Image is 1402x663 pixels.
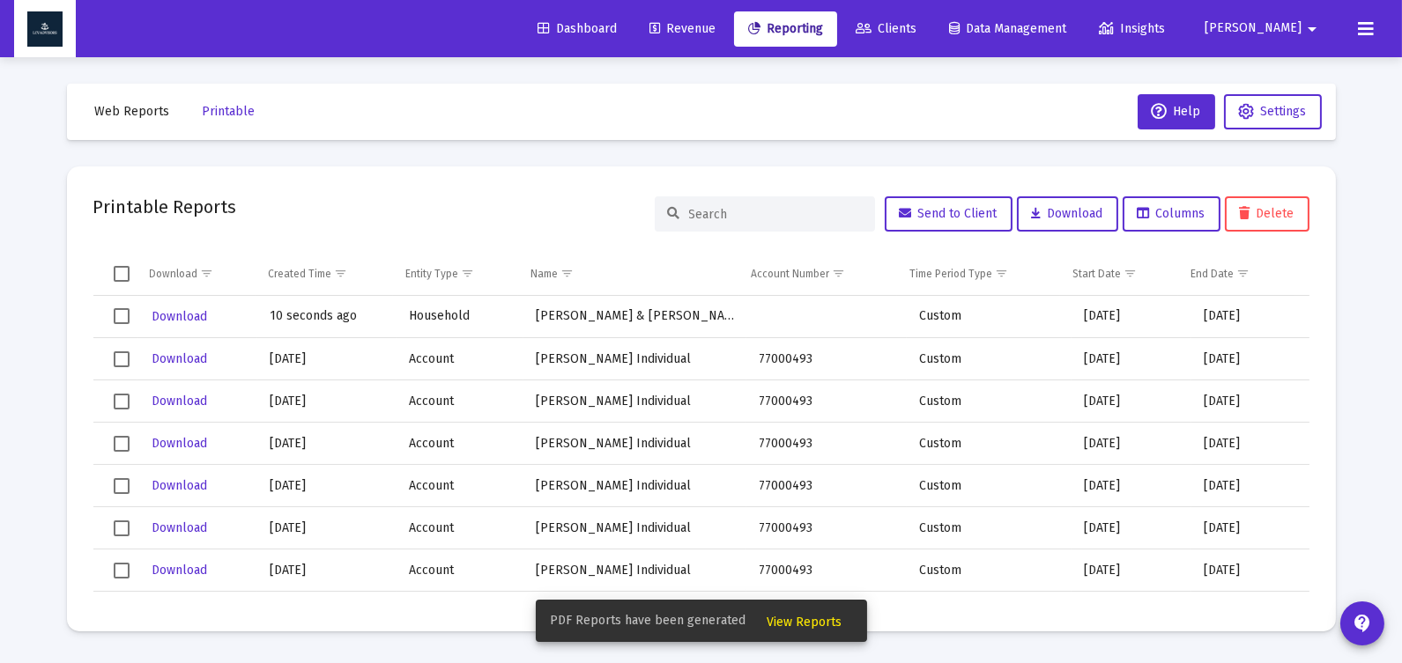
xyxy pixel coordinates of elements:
td: [DATE] [257,338,397,380]
td: Custom [907,296,1072,338]
button: Download [150,346,209,372]
div: Select row [114,308,130,324]
td: [DATE] [1191,507,1309,549]
button: Web Reports [81,94,184,129]
td: Column Created Time [256,253,393,295]
a: Insights [1085,11,1179,47]
a: Clients [842,11,931,47]
td: 77000493 [746,338,908,380]
mat-icon: contact_support [1352,613,1373,634]
span: Download [152,563,207,578]
td: [DATE] [1191,296,1309,338]
td: [DATE] [257,423,397,465]
div: Select row [114,436,130,452]
td: Custom [907,465,1072,507]
button: [PERSON_NAME] [1183,11,1344,46]
span: Send to Client [900,206,998,221]
td: 10 seconds ago [257,296,397,338]
td: [DATE] [1191,592,1309,634]
td: Custom [907,549,1072,592]
div: Time Period Type [909,267,992,281]
td: [PERSON_NAME] Individual [523,338,746,380]
span: Show filter options for column 'Start Date' [1124,267,1137,280]
td: 77000493 [746,549,908,592]
span: Show filter options for column 'Name' [560,267,574,280]
span: Delete [1240,206,1294,221]
span: Download [152,520,207,535]
div: Data grid [93,253,1309,605]
button: Settings [1224,94,1322,129]
td: Column Account Number [738,253,897,295]
a: Revenue [635,11,730,47]
span: Show filter options for column 'Account Number' [832,267,845,280]
div: End Date [1191,267,1234,281]
td: 77000493 [746,380,908,423]
td: 77000493 [746,423,908,465]
div: Select row [114,563,130,578]
span: Revenue [649,21,716,36]
td: [DATE] [257,592,397,634]
td: Custom [907,592,1072,634]
span: Show filter options for column 'Download' [201,267,214,280]
span: Show filter options for column 'Created Time' [334,267,347,280]
td: [DATE] [1072,549,1191,592]
span: Show filter options for column 'Entity Type' [461,267,474,280]
span: [PERSON_NAME] [1205,21,1302,36]
td: [DATE] [1072,592,1191,634]
span: Web Reports [95,104,170,119]
button: Columns [1123,196,1220,232]
span: Printable [203,104,256,119]
td: Custom [907,423,1072,465]
td: Account [397,465,523,507]
input: Search [689,207,862,222]
td: [DATE] [1072,338,1191,380]
span: Insights [1099,21,1165,36]
button: Download [150,304,209,329]
td: [PERSON_NAME] Individual [523,507,746,549]
div: Select row [114,520,130,536]
td: Account [397,507,523,549]
div: Start Date [1072,267,1121,281]
a: Dashboard [523,11,631,47]
button: Help [1138,94,1215,129]
button: Download [150,515,209,541]
td: [DATE] [1072,296,1191,338]
div: Select all [114,266,130,282]
td: [PERSON_NAME] Individual [523,465,746,507]
td: [DATE] [1072,507,1191,549]
button: Download [150,431,209,456]
td: Account [397,592,523,634]
a: Data Management [935,11,1080,47]
div: Created Time [268,267,331,281]
td: Column Entity Type [393,253,517,295]
span: Show filter options for column 'End Date' [1236,267,1250,280]
td: [DATE] [1191,549,1309,592]
span: Reporting [748,21,823,36]
span: Show filter options for column 'Time Period Type' [995,267,1008,280]
td: Custom [907,338,1072,380]
td: [PERSON_NAME] Individual [523,423,746,465]
div: Name [530,267,558,281]
td: Account [397,423,523,465]
td: [DATE] [257,380,397,423]
td: [DATE] [257,549,397,592]
td: [PERSON_NAME] & [PERSON_NAME] [523,296,746,338]
span: Download [152,394,207,409]
td: [DATE] [1191,338,1309,380]
td: Household [397,296,523,338]
button: Download [150,473,209,498]
span: Download [152,478,207,493]
td: [PERSON_NAME] Individual [523,549,746,592]
div: Download [150,267,198,281]
span: Download [152,436,207,451]
div: Select row [114,478,130,494]
div: Select row [114,394,130,409]
img: Dashboard [27,11,63,47]
span: Clients [856,21,916,36]
span: Download [152,351,207,366]
button: Printable [189,94,270,129]
span: PDF Reports have been generated [550,612,746,630]
button: Download [150,557,209,583]
td: Column Time Period Type [897,253,1060,295]
div: Account Number [751,267,829,281]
